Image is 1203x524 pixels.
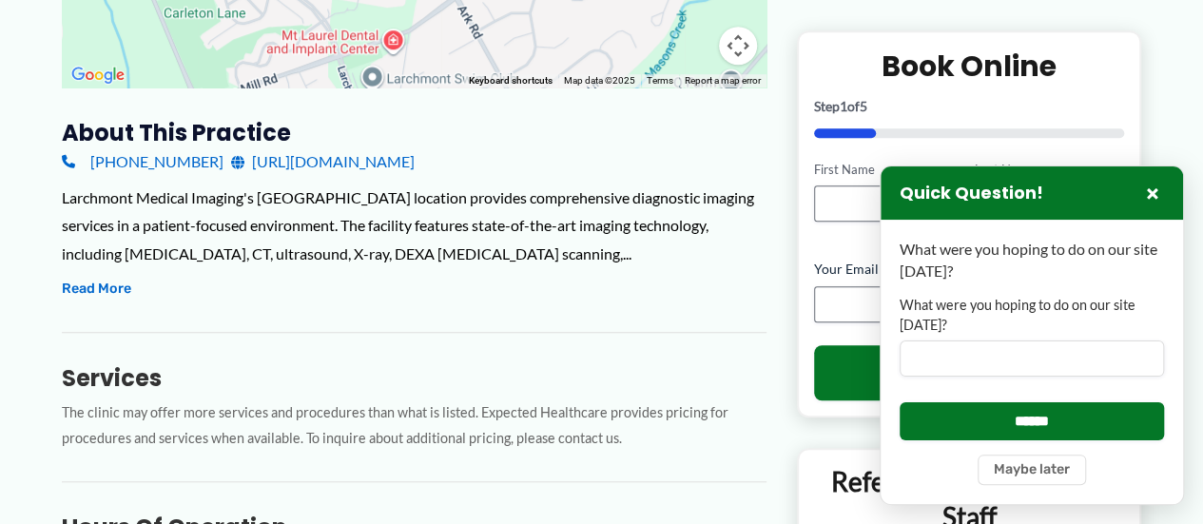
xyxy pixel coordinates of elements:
label: First Name [814,161,963,179]
label: Your Email Address [814,261,1125,280]
button: Keyboard shortcuts [469,74,553,87]
span: Map data ©2025 [564,75,635,86]
h3: Services [62,363,766,393]
p: Step of [814,100,1125,113]
a: Open this area in Google Maps (opens a new window) [67,63,129,87]
a: Terms (opens in new tab) [647,75,673,86]
button: Read More [62,278,131,301]
img: Google [67,63,129,87]
h2: Book Online [814,48,1125,85]
label: Last Name [975,161,1124,179]
a: [URL][DOMAIN_NAME] [231,147,415,176]
p: What were you hoping to do on our site [DATE]? [900,239,1164,281]
button: Map camera controls [719,27,757,65]
h3: Quick Question! [900,183,1043,204]
span: 1 [840,98,847,114]
span: 5 [860,98,867,114]
a: [PHONE_NUMBER] [62,147,223,176]
div: Larchmont Medical Imaging's [GEOGRAPHIC_DATA] location provides comprehensive diagnostic imaging ... [62,184,766,268]
a: Report a map error [685,75,761,86]
label: What were you hoping to do on our site [DATE]? [900,296,1164,335]
button: Maybe later [978,455,1086,485]
h3: About this practice [62,118,766,147]
button: Close [1141,182,1164,204]
p: The clinic may offer more services and procedures than what is listed. Expected Healthcare provid... [62,400,766,452]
